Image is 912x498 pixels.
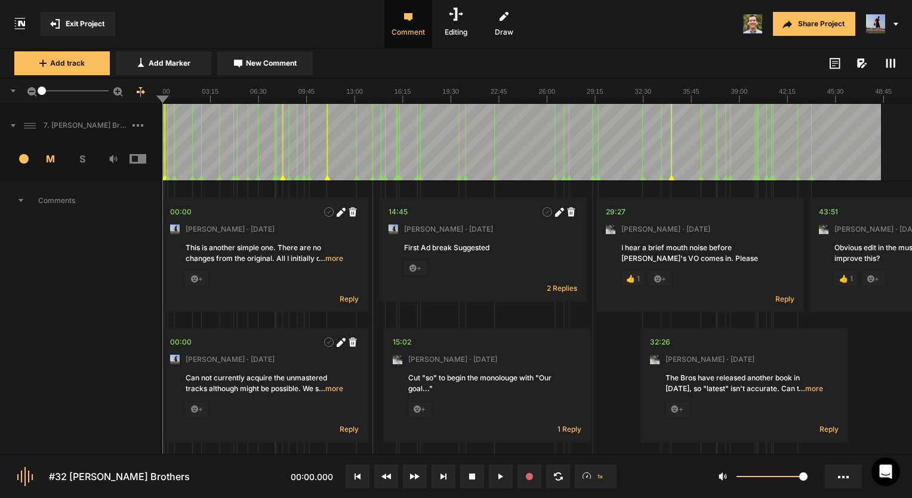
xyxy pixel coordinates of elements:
text: 48:45 [875,88,892,95]
span: [PERSON_NAME] · [DATE] [408,354,497,365]
span: more [319,253,343,264]
text: 35:45 [683,88,700,95]
span: 2 Replies [547,283,577,293]
span: + [186,402,208,416]
img: ACg8ocLxXzHjWyafR7sVkIfmxRufCxqaSAR27SDjuE-ggbMy1qqdgD8=s96-c [393,355,402,364]
span: Add track [50,58,85,69]
div: 43:51.191 [819,206,838,218]
span: Exit Project [66,19,104,29]
span: S [66,152,98,166]
text: 16:15 [395,88,411,95]
img: ACg8ocJ5zrP0c3SJl5dKscm-Goe6koz8A9fWD7dpguHuX8DX5VIxymM=s96-c [866,14,885,33]
button: Add Marker [116,51,211,75]
div: This is another simple one. There are no changes from the original. All I initially did was repla... [186,242,343,264]
span: [PERSON_NAME] · [DATE] [186,354,275,365]
div: The Bros have released another book in [DATE], so "latest" isn't accurate. Can that word be cut? [665,373,823,394]
span: Add Marker [149,58,190,69]
span: Reply [340,424,359,434]
span: Reply [819,424,839,434]
div: Open Intercom Messenger [871,457,900,486]
img: 424769395311cb87e8bb3f69157a6d24 [743,14,762,33]
span: [PERSON_NAME] · [DATE] [404,224,493,235]
div: First Ad break Suggested [404,242,562,253]
text: 03:15 [202,88,219,95]
span: [PERSON_NAME] · [DATE] [665,354,754,365]
span: + [408,402,431,416]
img: ACg8ocLxXzHjWyafR7sVkIfmxRufCxqaSAR27SDjuE-ggbMy1qqdgD8=s96-c [606,225,615,234]
img: ACg8ocJ5zrP0c3SJl5dKscm-Goe6koz8A9fWD7dpguHuX8DX5VIxymM=s96-c [170,355,180,364]
span: 00:00.000 [291,472,333,482]
span: … [799,384,805,393]
span: + [649,272,671,286]
span: 7. [PERSON_NAME] Brothers [39,120,133,131]
img: ACg8ocLxXzHjWyafR7sVkIfmxRufCxqaSAR27SDjuE-ggbMy1qqdgD8=s96-c [819,225,828,234]
span: + [862,272,885,286]
text: 26:00 [538,88,555,95]
div: #32 [PERSON_NAME] Brothers [49,469,190,484]
img: ACg8ocLxXzHjWyafR7sVkIfmxRufCxqaSAR27SDjuE-ggbMy1qqdgD8=s96-c [650,355,660,364]
span: more [799,383,823,394]
span: 👍 1 [621,272,644,286]
div: 15:02.948 [393,336,411,348]
span: … [319,254,325,263]
div: Cut "so" to begin the monolouge with "Our goal..." [408,373,566,394]
text: 45:30 [827,88,844,95]
text: 22:45 [491,88,507,95]
span: more [319,383,343,394]
button: Exit Project [41,12,115,36]
div: Can not currently acquire the unmastered tracks although might be possible. We should ask [PERSON... [186,373,343,394]
span: 👍 1 [834,272,857,286]
button: 1x [575,465,617,488]
div: 29:27.049 [606,206,626,218]
span: [PERSON_NAME] · [DATE] [186,224,275,235]
div: I hear a brief mouth noise before [PERSON_NAME]'s VO comes in. Please remove if possible. [621,242,779,264]
img: ACg8ocJ5zrP0c3SJl5dKscm-Goe6koz8A9fWD7dpguHuX8DX5VIxymM=s96-c [389,225,398,234]
span: … [319,384,325,393]
span: Reply [775,294,794,304]
span: M [35,152,67,166]
text: 06:30 [250,88,267,95]
span: 1 Reply [557,424,581,434]
span: New Comment [246,58,297,69]
text: 29:15 [587,88,603,95]
text: 19:30 [442,88,459,95]
text: 09:45 [298,88,315,95]
button: New Comment [217,51,313,75]
img: ACg8ocJ5zrP0c3SJl5dKscm-Goe6koz8A9fWD7dpguHuX8DX5VIxymM=s96-c [170,225,180,234]
span: + [404,261,427,275]
button: Share Project [773,12,855,36]
span: + [665,402,688,416]
div: 00:00.000 [170,336,192,348]
text: 13:00 [346,88,363,95]
span: Reply [340,294,359,304]
button: Add track [14,51,110,75]
div: 14:45.545 [389,206,408,218]
div: 00:00.000 [170,206,192,218]
span: [PERSON_NAME] · [DATE] [621,224,710,235]
text: 32:30 [635,88,652,95]
text: 39:00 [731,88,748,95]
span: + [186,272,208,286]
div: 32:26.588 [650,336,670,348]
text: 42:15 [779,88,796,95]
